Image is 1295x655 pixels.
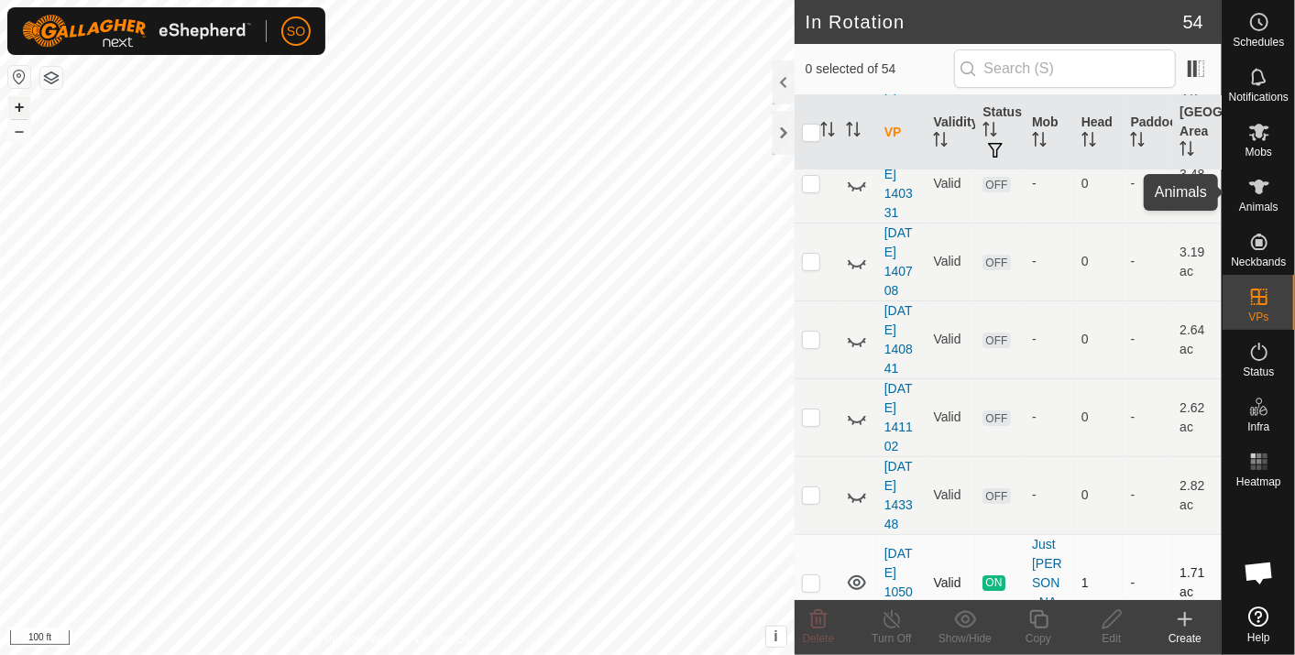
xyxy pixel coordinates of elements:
th: Paddock [1123,95,1172,170]
td: Valid [926,534,975,631]
td: - [1123,534,1172,631]
p-sorticon: Activate to sort [982,125,997,139]
a: Help [1223,599,1295,650]
input: Search (S) [954,49,1176,88]
th: VP [877,95,927,170]
div: - [1032,486,1067,505]
span: Help [1247,632,1270,643]
th: Head [1074,95,1124,170]
span: Delete [803,632,835,645]
a: Contact Us [415,631,469,648]
td: Valid [926,456,975,534]
span: SO [287,22,305,41]
span: OFF [982,488,1010,504]
span: OFF [982,177,1010,192]
a: [DATE] 140841 [884,303,913,376]
th: Mob [1025,95,1074,170]
div: - [1032,174,1067,193]
div: - [1032,330,1067,349]
div: - [1032,408,1067,427]
button: Reset Map [8,66,30,88]
div: Turn Off [855,630,928,647]
td: Valid [926,300,975,378]
a: [DATE] 140331 [884,147,913,220]
a: [DATE] 105015 [884,546,913,618]
th: Status [975,95,1025,170]
td: 1.71 ac [1172,534,1222,631]
td: - [1123,223,1172,300]
span: Infra [1247,421,1269,432]
p-sorticon: Activate to sort [933,135,948,149]
div: - [1032,252,1067,271]
span: i [774,628,777,644]
td: 2.62 ac [1172,378,1222,456]
td: - [1123,378,1172,456]
a: Privacy Policy [324,631,393,648]
td: Valid [926,223,975,300]
td: - [1123,300,1172,378]
td: 0 [1074,300,1124,378]
td: 3.48 ac [1172,145,1222,223]
p-sorticon: Activate to sort [1081,135,1096,149]
img: Gallagher Logo [22,15,251,48]
td: 0 [1074,456,1124,534]
span: Neckbands [1231,257,1286,267]
a: [DATE] 141102 [884,381,913,453]
td: 0 [1074,378,1124,456]
td: 3.19 ac [1172,223,1222,300]
span: ON [982,575,1004,591]
span: Status [1243,366,1274,377]
td: - [1123,145,1172,223]
th: [GEOGRAPHIC_DATA] Area [1172,95,1222,170]
p-sorticon: Activate to sort [820,125,835,139]
div: Create [1148,630,1222,647]
span: OFF [982,333,1010,348]
a: [DATE] 143348 [884,459,913,531]
button: i [766,627,786,647]
h2: In Rotation [806,11,1183,33]
button: Map Layers [40,67,62,89]
td: 2.82 ac [1172,456,1222,534]
span: OFF [982,410,1010,426]
span: OFF [982,255,1010,270]
span: 54 [1183,8,1203,36]
div: Edit [1075,630,1148,647]
a: [DATE] 140708 [884,225,913,298]
td: Valid [926,145,975,223]
span: Animals [1239,202,1279,213]
div: Copy [1002,630,1075,647]
span: VPs [1248,311,1268,322]
p-sorticon: Activate to sort [846,125,861,139]
td: 2.64 ac [1172,300,1222,378]
span: Mobs [1246,147,1272,158]
td: 0 [1074,223,1124,300]
td: - [1123,456,1172,534]
td: 1 [1074,534,1124,631]
p-sorticon: Activate to sort [1032,135,1047,149]
span: Heatmap [1236,476,1281,487]
th: Validity [926,95,975,170]
span: Notifications [1229,92,1289,103]
div: Open chat [1232,545,1287,600]
div: Just [PERSON_NAME] [1032,535,1067,631]
button: – [8,120,30,142]
p-sorticon: Activate to sort [1130,135,1145,149]
span: Schedules [1233,37,1284,48]
td: 0 [1074,145,1124,223]
div: Show/Hide [928,630,1002,647]
button: + [8,96,30,118]
td: Valid [926,378,975,456]
p-sorticon: Activate to sort [1180,144,1194,158]
span: 0 selected of 54 [806,60,954,79]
